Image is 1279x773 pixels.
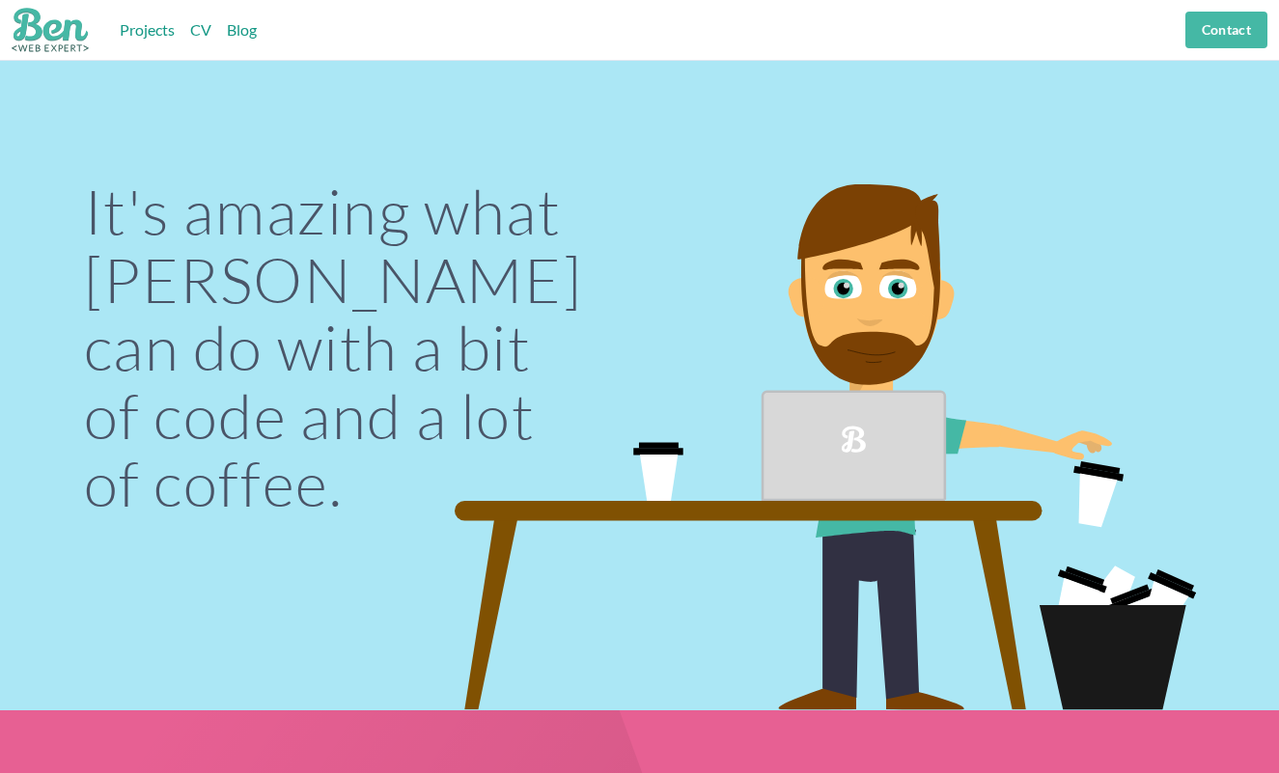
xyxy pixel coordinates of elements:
a: CV [190,20,211,39]
p: It's amazing what [PERSON_NAME] can do with a bit of code and a lot of coffee. [84,177,596,516]
a: Contact [1185,12,1267,48]
a: Blog [227,20,257,39]
a: Projects [120,20,175,39]
img: Ben: web expert logo [12,8,89,52]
